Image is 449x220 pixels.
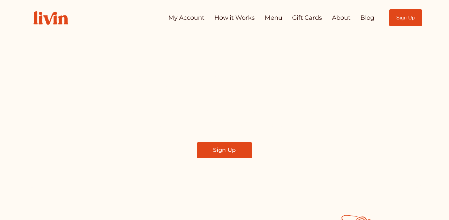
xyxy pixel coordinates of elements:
[168,12,204,24] a: My Account
[332,12,350,24] a: About
[95,64,354,93] span: Take Back Your Evenings
[214,12,255,24] a: How it Works
[197,142,252,158] a: Sign Up
[124,103,326,130] span: Find a local chef who prepares customized, healthy meals in your kitchen
[360,12,375,24] a: Blog
[27,5,74,31] img: Livin
[292,12,322,24] a: Gift Cards
[389,9,422,26] a: Sign Up
[265,12,282,24] a: Menu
